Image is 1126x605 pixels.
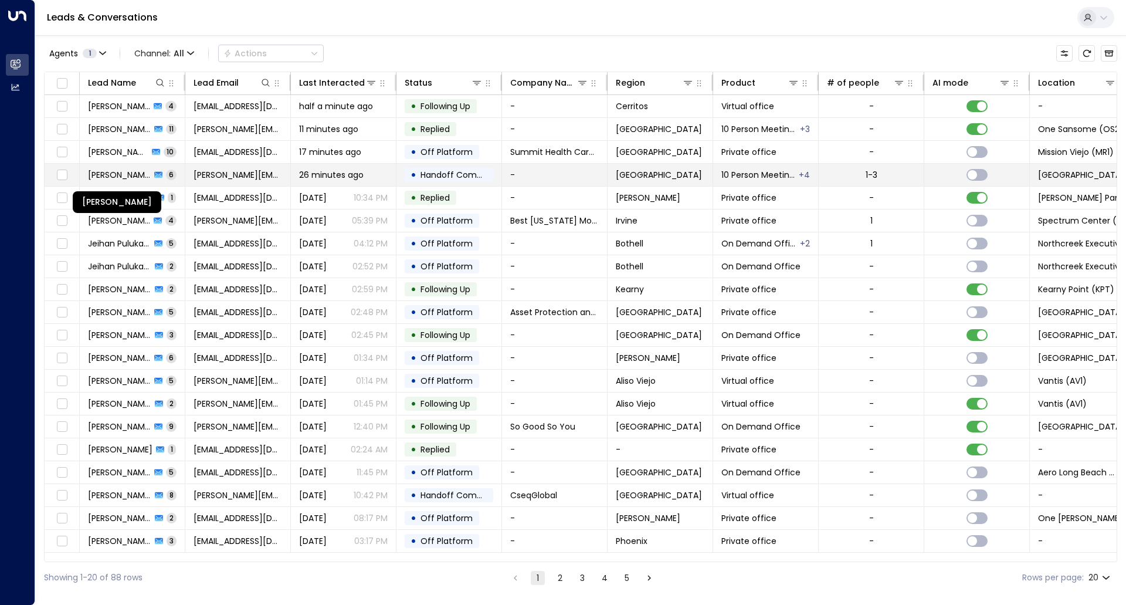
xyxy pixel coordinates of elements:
div: - [869,100,874,112]
div: • [411,119,416,139]
span: Aug 28, 2025 [299,398,327,410]
span: Thomas Kehler [88,123,151,135]
span: jayeautumn38@gmail.com [194,444,282,455]
span: Private office [721,306,776,318]
div: - [869,375,874,387]
span: 2 [167,398,177,408]
span: Following Up [420,421,470,432]
td: - [502,118,608,140]
div: • [411,188,416,208]
span: warrsinsurance@outlook.com [194,192,282,204]
span: Vantis (AV1) [1038,375,1087,387]
span: Toggle select row [55,191,69,205]
div: - [869,467,874,478]
div: Status [405,76,432,90]
span: Private office [721,512,776,524]
div: • [411,508,416,528]
span: alfonso@sogoodsoyou.com [194,421,282,432]
span: On Demand Office [721,261,801,272]
div: - [869,146,874,158]
span: tamico34@gmail.com [194,100,282,112]
span: tom@crowdsmart.ai [194,123,282,135]
button: Go to next page [642,571,656,585]
span: 10 Person Meeting Room [721,123,799,135]
span: Private office [721,535,776,547]
span: Private office [721,215,776,227]
span: Toggle select row [55,236,69,251]
span: 8 [167,490,177,500]
span: Off Platform [420,375,473,387]
span: Aliso Viejo [616,398,656,410]
button: page 1 [531,571,545,585]
span: kate.y@bestcaliforniamovers.com [194,215,282,227]
span: Private office [721,146,776,158]
div: • [411,417,416,437]
div: • [411,211,416,231]
span: Yesterday [299,421,327,432]
td: - [502,164,608,186]
span: Yesterday [299,238,327,249]
span: Toggle select row [55,534,69,549]
label: Rows per page: [1022,572,1084,584]
p: 05:39 PM [352,215,388,227]
span: Following Up [420,329,470,341]
span: Refresh [1078,45,1095,62]
div: Lead Email [194,76,239,90]
span: Joshua Osita [88,535,151,547]
span: Handoff Completed [420,169,503,181]
span: 6 [166,170,177,180]
span: 10 [164,147,177,157]
span: Vantis (AV1) [1038,398,1087,410]
div: - [869,283,874,295]
span: Tina Maroutian [88,146,148,158]
span: Toggle select row [55,488,69,503]
span: San Francisco [616,123,702,135]
span: Bothell [616,261,643,272]
span: Following Up [420,100,470,112]
span: Toggle select row [55,374,69,388]
span: Aero Long Beach (KIL) [1038,467,1115,478]
div: • [411,325,416,345]
div: # of people [827,76,879,90]
div: - [869,444,874,455]
p: 01:45 PM [354,398,388,410]
span: trevor.thomson@cseqglobal.com [194,489,282,501]
div: Status [405,76,483,90]
td: - [502,370,608,392]
span: Yesterday [299,329,327,341]
div: AI mode [932,76,1010,90]
span: Harry Everett [88,512,151,524]
td: - [502,255,608,278]
span: Jay Van Ginneken [88,169,151,181]
td: - [608,438,713,461]
span: 9 [166,421,177,431]
span: Off Platform [420,238,473,249]
span: Toggle select row [55,122,69,137]
span: Toggle select row [55,305,69,320]
span: 1 [168,192,176,202]
p: 02:24 AM [351,444,388,455]
span: 26 minutes ago [299,169,364,181]
span: Kuniko Phillips [88,352,151,364]
div: - [869,398,874,410]
span: Private office [721,283,776,295]
div: 1-3 [866,169,877,181]
span: Virtual office [721,398,774,410]
span: Replied [420,123,450,135]
span: Toggle select row [55,328,69,343]
span: Henderson [616,352,680,364]
div: - [869,192,874,204]
div: • [411,279,416,299]
span: Sep 03, 2025 [299,512,327,524]
td: - [502,438,608,461]
span: Yesterday [299,444,327,455]
span: CseqGlobal [510,489,557,501]
div: - [869,489,874,501]
div: Region [616,76,694,90]
span: rayan+1@getuniti.com [194,283,282,295]
span: 11 minutes ago [299,123,358,135]
p: 04:12 PM [354,238,388,249]
span: 3 [167,330,177,340]
div: • [411,531,416,551]
div: AI mode [932,76,968,90]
